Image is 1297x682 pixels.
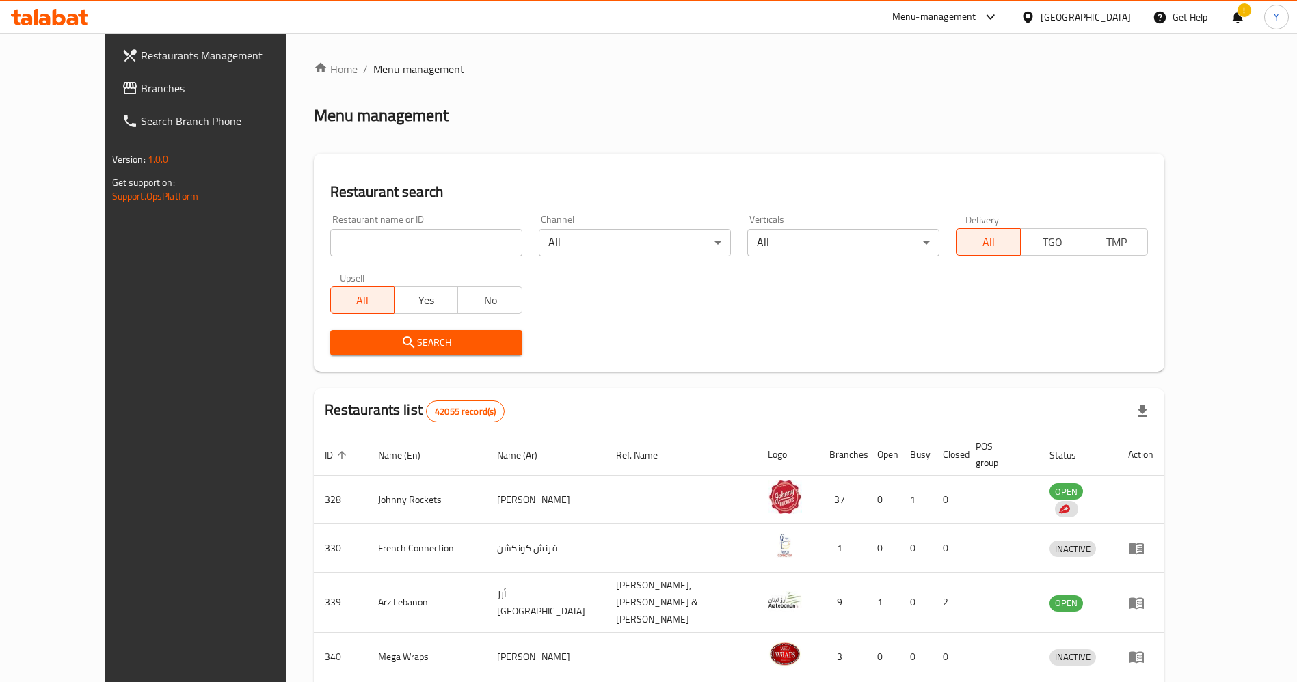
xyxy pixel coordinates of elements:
td: 339 [314,573,367,633]
td: 0 [932,524,965,573]
span: Name (En) [378,447,438,463]
td: 0 [866,633,899,681]
td: [PERSON_NAME] [486,476,605,524]
div: Menu [1128,649,1153,665]
div: OPEN [1049,483,1083,500]
span: All [336,290,389,310]
span: Menu management [373,61,464,77]
a: Restaurants Management [111,39,322,72]
h2: Menu management [314,105,449,126]
td: 0 [932,476,965,524]
td: 1 [899,476,932,524]
td: 330 [314,524,367,573]
div: Menu-management [892,9,976,25]
td: 340 [314,633,367,681]
div: All [539,229,731,256]
td: فرنش كونكشن [486,524,605,573]
span: INACTIVE [1049,541,1096,557]
td: 0 [866,524,899,573]
span: Search Branch Phone [141,113,311,129]
td: Arz Lebanon [367,573,487,633]
span: 1.0.0 [148,150,169,168]
td: 0 [866,476,899,524]
a: Branches [111,72,322,105]
span: Search [341,334,511,351]
td: French Connection [367,524,487,573]
span: Get support on: [112,174,175,191]
td: 37 [818,476,866,524]
a: Search Branch Phone [111,105,322,137]
td: 1 [866,573,899,633]
td: أرز [GEOGRAPHIC_DATA] [486,573,605,633]
li: / [363,61,368,77]
span: Status [1049,447,1094,463]
span: Name (Ar) [497,447,555,463]
td: 0 [899,573,932,633]
span: TMP [1090,232,1142,252]
div: INACTIVE [1049,649,1096,666]
span: 42055 record(s) [427,405,504,418]
nav: breadcrumb [314,61,1165,77]
span: TGO [1026,232,1079,252]
span: POS group [976,438,1022,471]
div: INACTIVE [1049,541,1096,557]
label: Delivery [965,215,1000,224]
td: 328 [314,476,367,524]
img: Mega Wraps [768,637,802,671]
td: [PERSON_NAME] [486,633,605,681]
td: 0 [899,524,932,573]
img: delivery hero logo [1058,503,1070,515]
span: INACTIVE [1049,649,1096,665]
a: Support.OpsPlatform [112,187,199,205]
td: Mega Wraps [367,633,487,681]
input: Search for restaurant name or ID.. [330,229,522,256]
th: Logo [757,434,818,476]
div: OPEN [1049,595,1083,612]
label: Upsell [340,273,365,282]
td: 0 [932,633,965,681]
td: [PERSON_NAME],[PERSON_NAME] & [PERSON_NAME] [605,573,757,633]
td: 1 [818,524,866,573]
td: 9 [818,573,866,633]
div: Total records count [426,400,505,422]
span: All [962,232,1015,252]
span: Yes [400,290,453,310]
th: Open [866,434,899,476]
th: Closed [932,434,965,476]
div: [GEOGRAPHIC_DATA] [1041,10,1131,25]
span: OPEN [1049,595,1083,611]
img: Johnny Rockets [768,480,802,514]
h2: Restaurants list [325,400,505,422]
span: Version: [112,150,146,168]
td: 2 [932,573,965,633]
h2: Restaurant search [330,182,1149,202]
button: All [956,228,1020,256]
th: Branches [818,434,866,476]
div: Export file [1126,395,1159,428]
button: TGO [1020,228,1084,256]
div: Indicates that the vendor menu management has been moved to DH Catalog service [1055,501,1078,517]
button: Search [330,330,522,355]
th: Busy [899,434,932,476]
button: No [457,286,522,314]
div: All [747,229,939,256]
span: Restaurants Management [141,47,311,64]
span: Branches [141,80,311,96]
td: 3 [818,633,866,681]
td: 0 [899,633,932,681]
button: Yes [394,286,458,314]
span: OPEN [1049,484,1083,500]
img: French Connection [768,528,802,562]
div: Menu [1128,595,1153,611]
span: Y [1274,10,1279,25]
a: Home [314,61,358,77]
span: ID [325,447,351,463]
span: No [464,290,516,310]
div: Menu [1128,540,1153,556]
span: Ref. Name [616,447,676,463]
td: Johnny Rockets [367,476,487,524]
button: All [330,286,395,314]
button: TMP [1084,228,1148,256]
th: Action [1117,434,1164,476]
img: Arz Lebanon [768,583,802,617]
